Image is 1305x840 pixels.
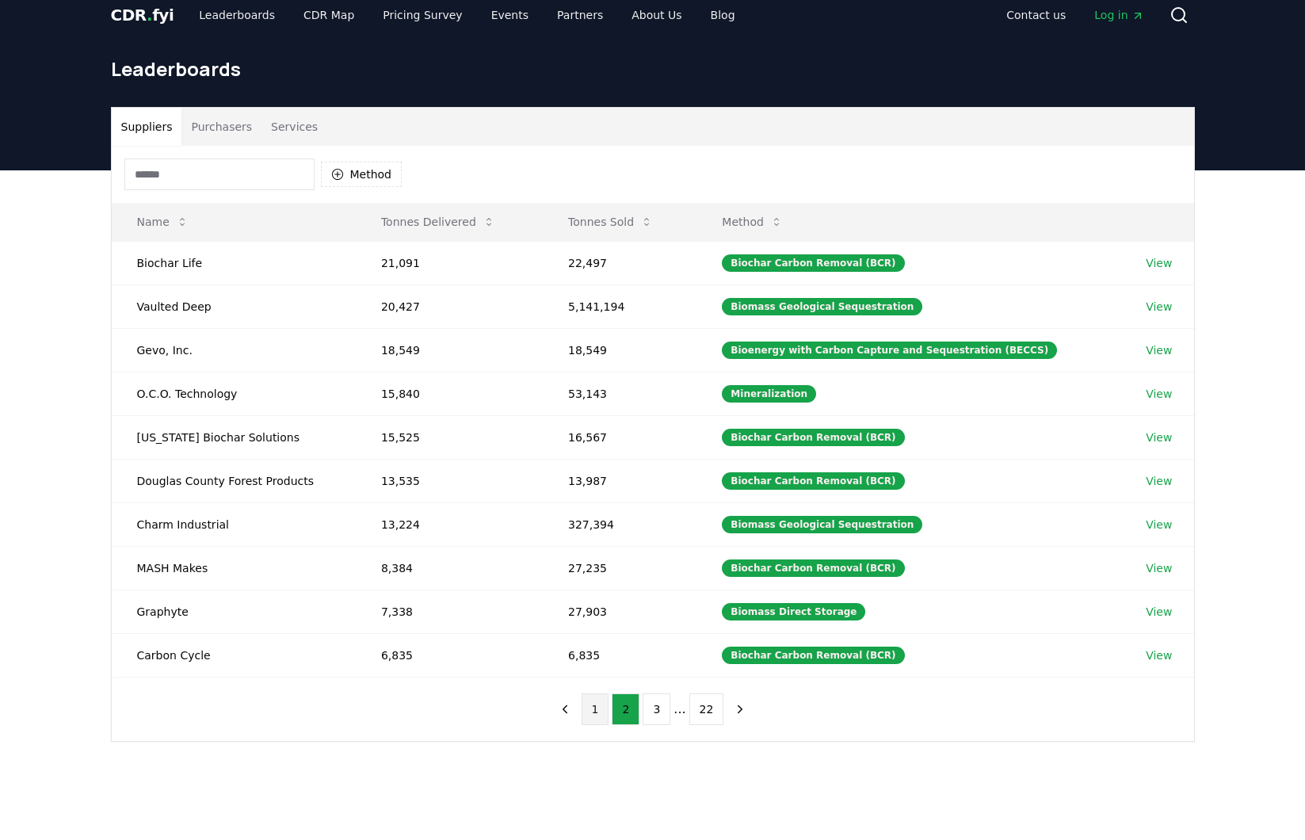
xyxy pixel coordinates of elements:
a: Events [479,1,541,29]
a: View [1146,299,1172,315]
button: Method [709,206,796,238]
td: 8,384 [356,546,543,590]
div: Biochar Carbon Removal (BCR) [722,559,904,577]
a: CDR.fyi [111,4,174,26]
a: Pricing Survey [370,1,475,29]
div: Biomass Geological Sequestration [722,516,922,533]
td: 21,091 [356,241,543,284]
button: next page [727,693,754,725]
td: 18,549 [356,328,543,372]
button: Name [124,206,201,238]
td: 13,535 [356,459,543,502]
td: 13,987 [543,459,696,502]
span: CDR fyi [111,6,174,25]
button: Purchasers [181,108,261,146]
td: Carbon Cycle [112,633,356,677]
td: 327,394 [543,502,696,546]
nav: Main [186,1,747,29]
td: 27,235 [543,546,696,590]
button: Suppliers [112,108,182,146]
button: Method [321,162,403,187]
td: 5,141,194 [543,284,696,328]
button: Tonnes Delivered [368,206,508,238]
div: Biochar Carbon Removal (BCR) [722,647,904,664]
td: Douglas County Forest Products [112,459,356,502]
div: Biomass Direct Storage [722,603,865,620]
h1: Leaderboards [111,56,1195,82]
td: 18,549 [543,328,696,372]
td: Biochar Life [112,241,356,284]
td: 27,903 [543,590,696,633]
a: View [1146,386,1172,402]
td: 22,497 [543,241,696,284]
div: Biomass Geological Sequestration [722,298,922,315]
td: 6,835 [356,633,543,677]
td: Charm Industrial [112,502,356,546]
div: Biochar Carbon Removal (BCR) [722,429,904,446]
td: 13,224 [356,502,543,546]
button: 3 [643,693,670,725]
a: CDR Map [291,1,367,29]
td: 20,427 [356,284,543,328]
td: 16,567 [543,415,696,459]
span: . [147,6,152,25]
td: Graphyte [112,590,356,633]
a: Log in [1082,1,1156,29]
td: 7,338 [356,590,543,633]
button: previous page [551,693,578,725]
nav: Main [994,1,1156,29]
a: Partners [544,1,616,29]
a: View [1146,517,1172,533]
td: 15,525 [356,415,543,459]
a: View [1146,604,1172,620]
div: Biochar Carbon Removal (BCR) [722,472,904,490]
td: MASH Makes [112,546,356,590]
td: Gevo, Inc. [112,328,356,372]
td: 6,835 [543,633,696,677]
a: View [1146,430,1172,445]
button: Tonnes Sold [555,206,666,238]
span: Log in [1094,7,1143,23]
div: Mineralization [722,385,816,403]
a: Contact us [994,1,1078,29]
a: About Us [619,1,694,29]
td: O.C.O. Technology [112,372,356,415]
button: Services [261,108,327,146]
a: View [1146,255,1172,271]
a: View [1146,560,1172,576]
a: View [1146,473,1172,489]
a: Blog [698,1,748,29]
button: 1 [582,693,609,725]
div: Bioenergy with Carbon Capture and Sequestration (BECCS) [722,342,1057,359]
a: View [1146,647,1172,663]
td: 15,840 [356,372,543,415]
button: 22 [689,693,724,725]
button: 2 [612,693,639,725]
li: ... [673,700,685,719]
a: View [1146,342,1172,358]
td: [US_STATE] Biochar Solutions [112,415,356,459]
div: Biochar Carbon Removal (BCR) [722,254,904,272]
td: 53,143 [543,372,696,415]
a: Leaderboards [186,1,288,29]
td: Vaulted Deep [112,284,356,328]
